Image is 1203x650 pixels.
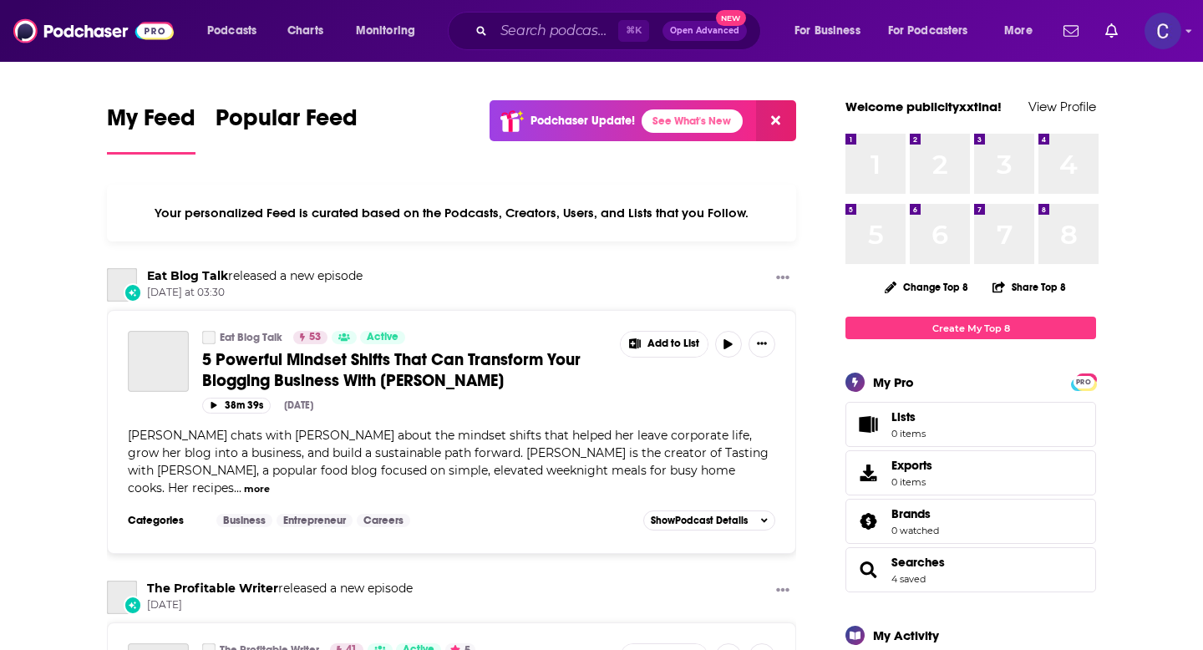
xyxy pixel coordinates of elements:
[891,428,926,439] span: 0 items
[845,99,1002,114] a: Welcome publicityxxtina!
[642,109,743,133] a: See What's New
[202,331,216,344] a: Eat Blog Talk
[284,399,313,411] div: [DATE]
[716,10,746,26] span: New
[891,409,926,424] span: Lists
[888,19,968,43] span: For Podcasters
[216,514,272,527] a: Business
[651,515,748,526] span: Show Podcast Details
[845,499,1096,544] span: Brands
[891,476,932,488] span: 0 items
[293,331,327,344] a: 53
[147,268,363,284] h3: released a new episode
[845,402,1096,447] a: Lists
[234,480,241,495] span: ...
[873,374,914,390] div: My Pro
[845,317,1096,339] a: Create My Top 8
[360,331,405,344] a: Active
[202,398,271,414] button: 38m 39s
[873,627,939,643] div: My Activity
[643,510,775,531] button: ShowPodcast Details
[670,27,739,35] span: Open Advanced
[464,12,777,50] div: Search podcasts, credits, & more...
[216,104,358,142] span: Popular Feed
[202,349,581,391] span: 5 Powerful Mindset Shifts That Can Transform Your Blogging Business With [PERSON_NAME]
[128,331,189,392] a: 5 Powerful Mindset Shifts That Can Transform Your Blogging Business With Christina Musgrave
[277,514,353,527] a: Entrepreneur
[845,547,1096,592] span: Searches
[891,409,916,424] span: Lists
[851,461,885,485] span: Exports
[1145,13,1181,49] img: User Profile
[530,114,635,128] p: Podchaser Update!
[749,331,775,358] button: Show More Button
[891,506,931,521] span: Brands
[367,329,398,346] span: Active
[891,555,945,570] a: Searches
[124,283,142,302] div: New Episode
[107,268,137,302] a: Eat Blog Talk
[147,286,363,300] span: [DATE] at 03:30
[851,510,885,533] a: Brands
[147,581,413,597] h3: released a new episode
[357,514,410,527] a: Careers
[220,331,282,344] a: Eat Blog Talk
[621,332,708,357] button: Show More Button
[107,104,195,155] a: My Feed
[1004,19,1033,43] span: More
[769,268,796,289] button: Show More Button
[344,18,437,44] button: open menu
[1074,376,1094,388] span: PRO
[877,18,992,44] button: open menu
[287,19,323,43] span: Charts
[128,514,203,527] h3: Categories
[356,19,415,43] span: Monitoring
[107,104,195,142] span: My Feed
[107,185,796,241] div: Your personalized Feed is curated based on the Podcasts, Creators, Users, and Lists that you Follow.
[494,18,618,44] input: Search podcasts, credits, & more...
[891,573,926,585] a: 4 saved
[891,458,932,473] span: Exports
[845,450,1096,495] a: Exports
[1145,13,1181,49] button: Show profile menu
[851,413,885,436] span: Lists
[128,428,769,495] span: [PERSON_NAME] chats with [PERSON_NAME] about the mindset shifts that helped her leave corporate l...
[1099,17,1124,45] a: Show notifications dropdown
[1057,17,1085,45] a: Show notifications dropdown
[618,20,649,42] span: ⌘ K
[107,581,137,614] a: The Profitable Writer
[147,598,413,612] span: [DATE]
[1145,13,1181,49] span: Logged in as publicityxxtina
[992,18,1053,44] button: open menu
[783,18,881,44] button: open menu
[277,18,333,44] a: Charts
[851,558,885,581] a: Searches
[662,21,747,41] button: Open AdvancedNew
[891,506,939,521] a: Brands
[1028,99,1096,114] a: View Profile
[769,581,796,602] button: Show More Button
[794,19,860,43] span: For Business
[207,19,256,43] span: Podcasts
[309,329,321,346] span: 53
[147,581,278,596] a: The Profitable Writer
[875,277,978,297] button: Change Top 8
[13,15,174,47] img: Podchaser - Follow, Share and Rate Podcasts
[891,525,939,536] a: 0 watched
[216,104,358,155] a: Popular Feed
[195,18,278,44] button: open menu
[1074,375,1094,388] a: PRO
[124,596,142,614] div: New Episode
[202,349,608,391] a: 5 Powerful Mindset Shifts That Can Transform Your Blogging Business With [PERSON_NAME]
[647,338,699,350] span: Add to List
[992,271,1067,303] button: Share Top 8
[244,482,270,496] button: more
[147,268,228,283] a: Eat Blog Talk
